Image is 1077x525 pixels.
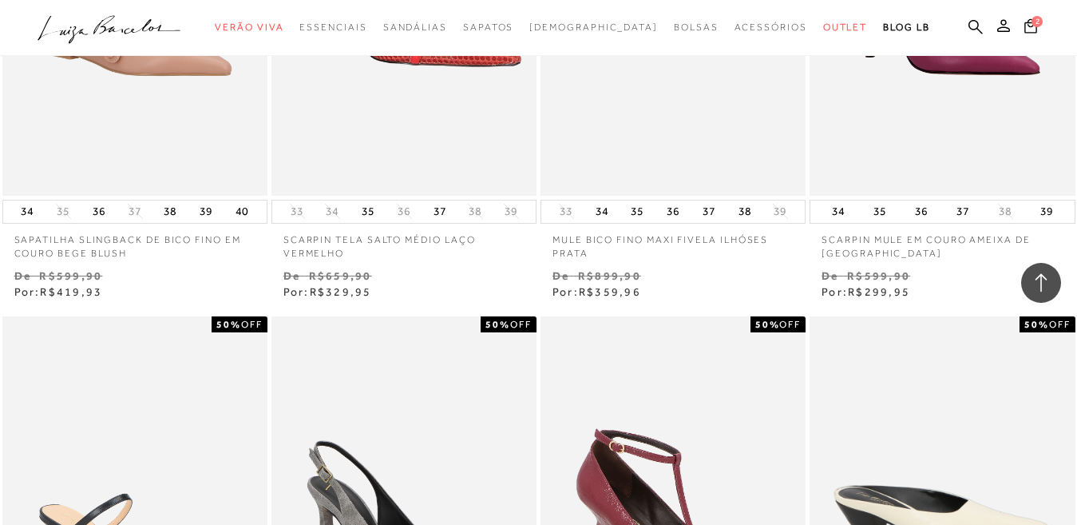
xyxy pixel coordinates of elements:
button: 39 [769,204,791,219]
a: SCARPIN TELA SALTO MÉDIO LAÇO VERMELHO [271,224,537,261]
button: 2 [1020,18,1042,39]
button: 37 [952,201,974,223]
button: 33 [286,204,308,219]
span: Acessórios [734,22,807,33]
small: R$899,90 [578,269,641,282]
button: 36 [88,201,110,223]
button: 35 [869,201,891,223]
a: categoryNavScreenReaderText [383,13,447,42]
button: 39 [195,201,217,223]
button: 39 [1035,201,1058,223]
a: categoryNavScreenReaderText [674,13,719,42]
a: noSubCategoriesText [529,13,658,42]
small: De [283,269,300,282]
small: R$599,90 [847,269,910,282]
button: 36 [662,201,684,223]
button: 35 [626,201,648,223]
a: categoryNavScreenReaderText [823,13,868,42]
button: 38 [994,204,1016,219]
a: categoryNavScreenReaderText [215,13,283,42]
strong: 50% [755,319,780,330]
span: R$329,95 [310,285,372,298]
button: 34 [591,201,613,223]
span: 2 [1031,16,1043,27]
span: Essenciais [299,22,366,33]
a: categoryNavScreenReaderText [734,13,807,42]
a: SAPATILHA SLINGBACK DE BICO FINO EM COURO BEGE BLUSH [2,224,267,261]
button: 34 [16,201,38,223]
small: De [552,269,569,282]
button: 36 [910,201,932,223]
a: categoryNavScreenReaderText [463,13,513,42]
button: 40 [231,201,253,223]
a: SCARPIN MULE EM COURO AMEIXA DE [GEOGRAPHIC_DATA] [810,224,1075,261]
button: 35 [52,204,74,219]
span: [DEMOGRAPHIC_DATA] [529,22,658,33]
strong: 50% [485,319,510,330]
small: De [822,269,838,282]
button: 34 [827,201,849,223]
button: 36 [393,204,415,219]
span: R$419,93 [40,285,102,298]
button: 38 [734,201,756,223]
a: BLOG LB [883,13,929,42]
span: Outlet [823,22,868,33]
span: Por: [283,285,372,298]
span: Verão Viva [215,22,283,33]
strong: 50% [1024,319,1049,330]
strong: 50% [216,319,241,330]
button: 37 [124,204,146,219]
button: 38 [159,201,181,223]
span: R$359,96 [579,285,641,298]
span: OFF [510,319,532,330]
a: categoryNavScreenReaderText [299,13,366,42]
span: Por: [822,285,910,298]
button: 37 [698,201,720,223]
span: Sapatos [463,22,513,33]
button: 33 [555,204,577,219]
span: Sandálias [383,22,447,33]
a: MULE BICO FINO MAXI FIVELA ILHÓSES PRATA [540,224,806,261]
span: OFF [241,319,263,330]
span: Bolsas [674,22,719,33]
button: 34 [321,204,343,219]
span: Por: [552,285,641,298]
span: R$299,95 [848,285,910,298]
span: Por: [14,285,103,298]
small: R$599,90 [39,269,102,282]
span: BLOG LB [883,22,929,33]
button: 38 [464,204,486,219]
small: R$659,90 [309,269,372,282]
button: 35 [357,201,379,223]
button: 39 [500,204,522,219]
span: OFF [1049,319,1071,330]
span: OFF [779,319,801,330]
button: 37 [429,201,451,223]
small: De [14,269,31,282]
